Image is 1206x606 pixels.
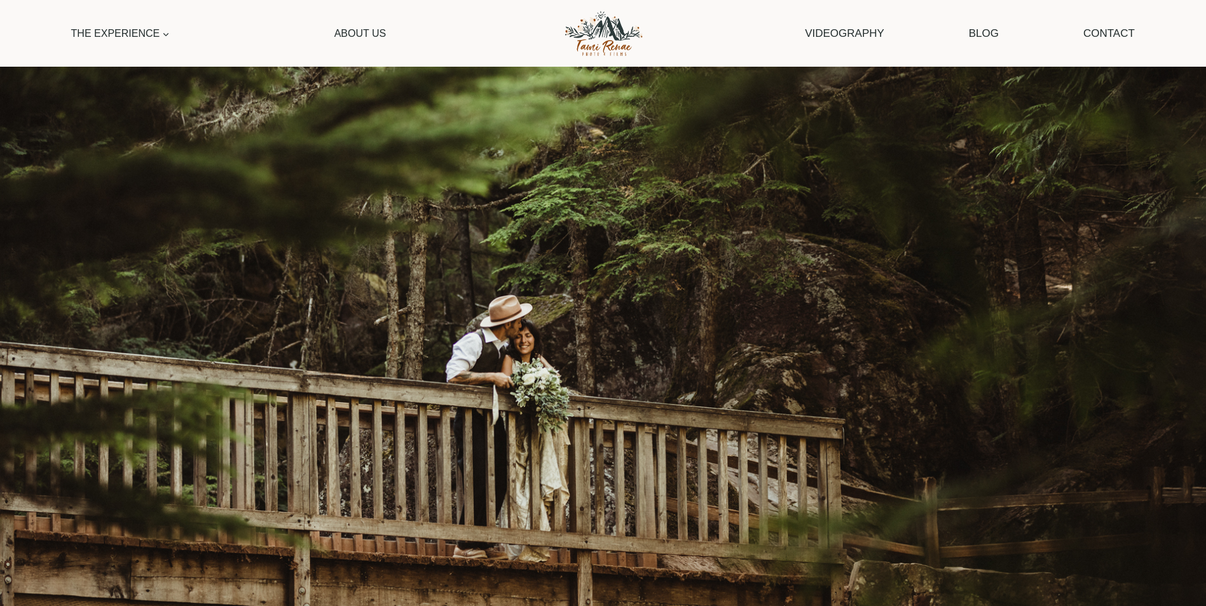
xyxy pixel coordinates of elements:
[798,17,891,50] a: Videography
[65,19,176,48] a: The Experience
[65,19,392,48] nav: Primary
[71,25,170,42] span: The Experience
[963,17,1006,50] a: Blog
[328,19,392,48] a: About Us
[798,17,1141,50] nav: Secondary
[551,7,655,60] img: Tami Renae Photo & Films Logo
[1077,17,1141,50] a: Contact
